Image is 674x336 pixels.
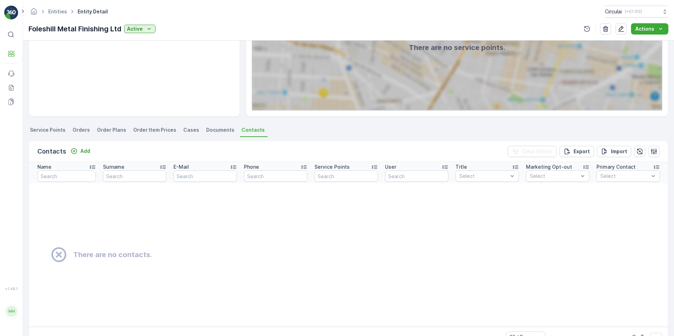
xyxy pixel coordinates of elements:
[522,148,552,155] p: Clear Filters
[29,24,121,34] p: Foleshill Metal Finishing Ltd
[314,163,350,170] p: Service Points
[173,170,237,182] input: Search
[6,306,17,317] div: HH
[574,148,590,155] p: Export
[625,9,642,14] p: ( +01:00 )
[103,170,166,182] input: Search
[605,6,668,18] button: Circulai(+01:00)
[30,10,38,16] a: Homepage
[133,126,176,133] span: Order Item Prices
[48,8,67,14] a: Entities
[76,8,109,15] span: Entity Detail
[244,170,307,182] input: Search
[508,146,557,157] button: Clear Filters
[559,146,594,157] button: Export
[30,126,66,133] span: Service Points
[37,147,66,156] p: Contacts
[530,173,578,180] p: Select
[526,163,572,170] p: Marketing Opt-out
[459,173,508,180] p: Select
[385,163,396,170] p: User
[409,42,505,53] h2: There are no service points.
[314,170,378,182] input: Search
[97,126,126,133] span: Order Plans
[73,126,90,133] span: Orders
[127,25,143,32] p: Active
[385,170,448,182] input: Search
[124,25,155,33] button: Active
[37,163,51,170] p: Name
[103,163,124,170] p: Surname
[244,163,259,170] p: Phone
[455,163,467,170] p: Title
[68,147,93,155] button: Add
[596,163,636,170] p: Primary Contact
[600,173,649,180] p: Select
[605,8,622,15] p: Circulai
[173,163,189,170] p: E-Mail
[37,170,96,182] input: Search
[206,126,234,133] span: Documents
[73,249,152,260] h2: There are no contacts.
[635,25,654,32] p: Actions
[80,148,90,155] p: Add
[597,146,631,157] button: Import
[4,292,18,330] button: HH
[611,148,627,155] p: Import
[183,126,199,133] span: Cases
[631,23,668,35] button: Actions
[241,126,265,133] span: Contacts
[4,6,18,20] img: logo
[4,287,18,291] span: v 1.48.1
